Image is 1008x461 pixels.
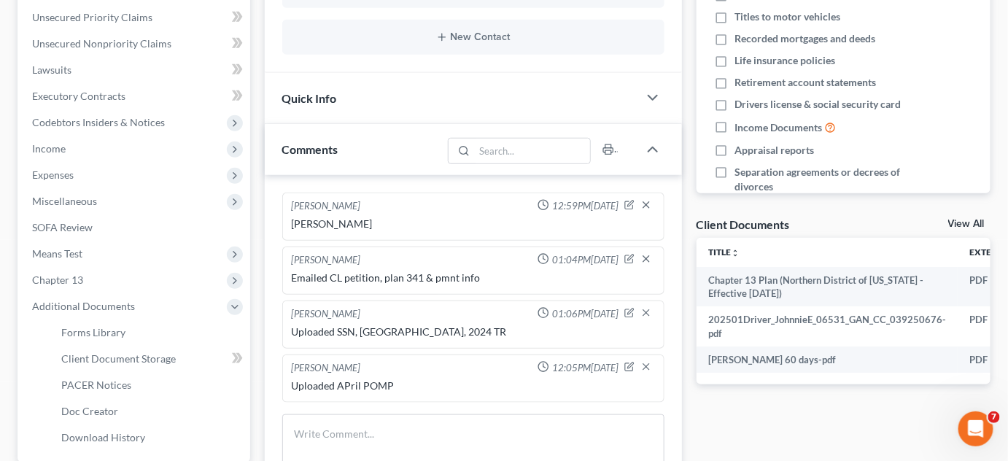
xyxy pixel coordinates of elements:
[32,142,66,155] span: Income
[292,217,655,231] div: [PERSON_NAME]
[734,31,875,46] span: Recorded mortgages and deeds
[292,199,361,214] div: [PERSON_NAME]
[948,219,985,229] a: View All
[697,306,958,346] td: 202501Driver_JohnnieE_06531_GAN_CC_039250676-pdf
[294,31,653,43] button: New Contact
[552,253,619,267] span: 01:04PM[DATE]
[50,398,250,425] a: Doc Creator
[292,379,655,393] div: Uploaded APril POMP
[61,326,125,338] span: Forms Library
[734,165,904,194] span: Separation agreements or decrees of divorces
[708,247,740,257] a: Titleunfold_more
[32,221,93,233] span: SOFA Review
[61,405,118,417] span: Doc Creator
[282,142,338,156] span: Comments
[20,83,250,109] a: Executory Contracts
[32,195,97,207] span: Miscellaneous
[292,325,655,339] div: Uploaded SSN, [GEOGRAPHIC_DATA], 2024 TR
[32,37,171,50] span: Unsecured Nonpriority Claims
[282,91,337,105] span: Quick Info
[474,139,590,163] input: Search...
[292,253,361,268] div: [PERSON_NAME]
[697,267,958,307] td: Chapter 13 Plan (Northern District of [US_STATE] - Effective [DATE])
[734,75,876,90] span: Retirement account statements
[20,214,250,241] a: SOFA Review
[697,346,958,373] td: [PERSON_NAME] 60 days-pdf
[734,143,814,158] span: Appraisal reports
[731,249,740,257] i: unfold_more
[552,307,619,321] span: 01:06PM[DATE]
[292,361,361,376] div: [PERSON_NAME]
[50,425,250,451] a: Download History
[734,9,840,24] span: Titles to motor vehicles
[32,90,125,102] span: Executory Contracts
[734,120,822,135] span: Income Documents
[20,31,250,57] a: Unsecured Nonpriority Claims
[32,11,152,23] span: Unsecured Priority Claims
[50,372,250,398] a: PACER Notices
[697,217,790,232] div: Client Documents
[734,97,901,112] span: Drivers license & social security card
[292,307,361,322] div: [PERSON_NAME]
[61,431,145,443] span: Download History
[292,271,655,285] div: Emailed CL petition, plan 341 & pmnt info
[61,379,131,391] span: PACER Notices
[734,53,835,68] span: Life insurance policies
[552,361,619,375] span: 12:05PM[DATE]
[32,168,74,181] span: Expenses
[32,274,83,286] span: Chapter 13
[552,199,619,213] span: 12:59PM[DATE]
[61,352,176,365] span: Client Document Storage
[32,63,71,76] span: Lawsuits
[50,319,250,346] a: Forms Library
[32,300,135,312] span: Additional Documents
[50,346,250,372] a: Client Document Storage
[958,411,993,446] iframe: Intercom live chat
[32,247,82,260] span: Means Test
[988,411,1000,423] span: 7
[20,57,250,83] a: Lawsuits
[32,116,165,128] span: Codebtors Insiders & Notices
[20,4,250,31] a: Unsecured Priority Claims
